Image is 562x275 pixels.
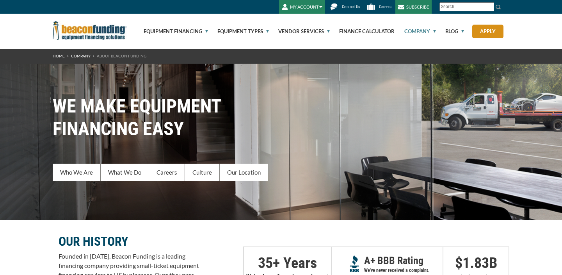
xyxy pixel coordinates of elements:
[97,54,146,58] span: About Beacon Funding
[53,54,65,58] a: HOME
[59,237,199,246] p: OUR HISTORY
[443,259,509,267] p: $ B
[462,254,489,271] span: 1.83
[439,2,494,11] input: Search
[53,164,101,181] a: Who We Are
[53,27,127,33] a: Beacon Funding Corporation
[486,4,492,10] a: Clear search text
[258,254,273,271] span: 35
[330,14,395,49] a: Finance Calculator
[53,95,509,140] h1: WE MAKE EQUIPMENT FINANCING EASY
[208,14,269,49] a: Equipment Types
[364,266,443,274] p: We've never received a complaint.
[436,14,464,49] a: Blog
[53,21,127,40] img: Beacon Funding Corporation
[364,257,443,264] p: A+ BBB Rating
[220,164,268,181] a: Our Location
[379,4,391,9] span: Careers
[269,14,330,49] a: Vendor Services
[101,164,149,181] a: What We Do
[472,25,503,38] a: Apply
[342,4,360,9] span: Contact Us
[395,14,436,49] a: Company
[71,54,91,58] a: Company
[495,4,502,10] img: Search
[350,255,359,272] img: A+ Reputation BBB
[185,164,220,181] a: Culture
[149,164,185,181] a: Careers
[244,259,331,267] p: + Years
[135,14,208,49] a: Equipment Financing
